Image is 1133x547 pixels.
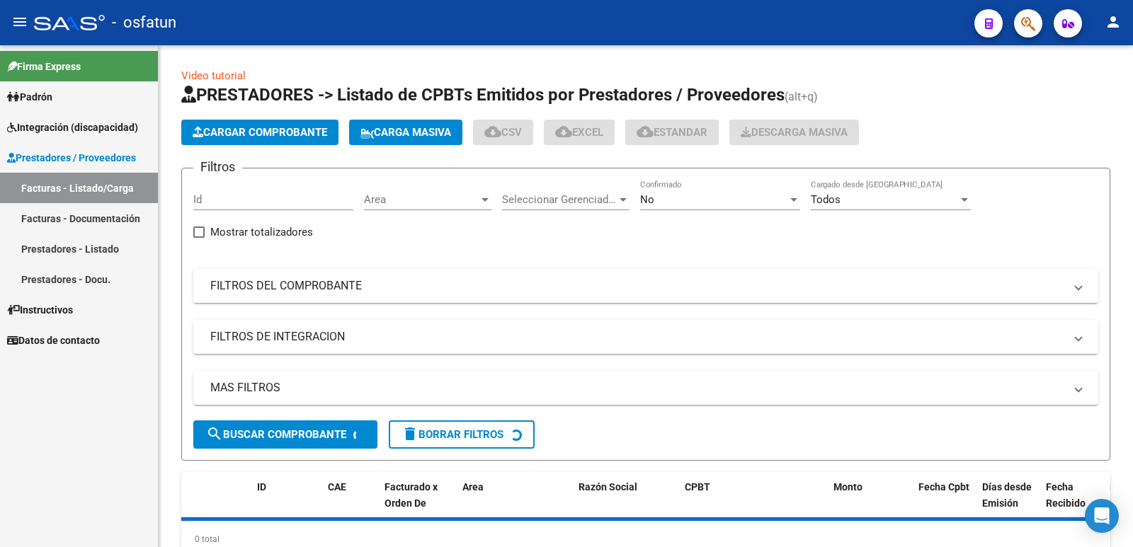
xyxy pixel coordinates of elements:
[640,193,654,206] span: No
[210,329,1064,345] mat-panel-title: FILTROS DE INTEGRACION
[181,69,246,82] a: Video tutorial
[193,420,377,449] button: Buscar Comprobante
[1046,481,1086,509] span: Fecha Recibido
[181,85,785,105] span: PRESTADORES -> Listado de CPBTs Emitidos por Prestadores / Proveedores
[811,193,841,206] span: Todos
[833,481,862,493] span: Monto
[918,481,969,493] span: Fecha Cpbt
[579,481,637,493] span: Razón Social
[349,120,462,145] button: Carga Masiva
[457,472,552,534] datatable-header-cell: Area
[828,472,913,534] datatable-header-cell: Monto
[637,126,707,139] span: Estandar
[1085,499,1119,533] div: Open Intercom Messenger
[555,123,572,140] mat-icon: cloud_download
[7,150,136,166] span: Prestadores / Proveedores
[251,472,322,534] datatable-header-cell: ID
[1105,13,1122,30] mat-icon: person
[473,120,533,145] button: CSV
[7,89,52,105] span: Padrón
[977,472,1040,534] datatable-header-cell: Días desde Emisión
[193,126,327,139] span: Cargar Comprobante
[210,380,1064,396] mat-panel-title: MAS FILTROS
[502,193,617,206] span: Seleccionar Gerenciador
[7,59,81,74] span: Firma Express
[7,120,138,135] span: Integración (discapacidad)
[637,123,654,140] mat-icon: cloud_download
[364,193,479,206] span: Area
[7,333,100,348] span: Datos de contacto
[913,472,977,534] datatable-header-cell: Fecha Cpbt
[7,302,73,318] span: Instructivos
[210,278,1064,294] mat-panel-title: FILTROS DEL COMPROBANTE
[206,425,223,442] mat-icon: search
[193,269,1098,303] mat-expansion-panel-header: FILTROS DEL COMPROBANTE
[484,123,501,140] mat-icon: cloud_download
[206,428,346,441] span: Buscar Comprobante
[741,126,848,139] span: Descarga Masiva
[573,472,679,534] datatable-header-cell: Razón Social
[1040,472,1104,534] datatable-header-cell: Fecha Recibido
[379,472,457,534] datatable-header-cell: Facturado x Orden De
[193,371,1098,405] mat-expansion-panel-header: MAS FILTROS
[385,481,438,509] span: Facturado x Orden De
[484,126,522,139] span: CSV
[729,120,859,145] app-download-masive: Descarga masiva de comprobantes (adjuntos)
[544,120,615,145] button: EXCEL
[555,126,603,139] span: EXCEL
[11,13,28,30] mat-icon: menu
[982,481,1032,509] span: Días desde Emisión
[328,481,346,493] span: CAE
[360,126,451,139] span: Carga Masiva
[389,420,535,449] button: Borrar Filtros
[193,320,1098,354] mat-expansion-panel-header: FILTROS DE INTEGRACION
[181,120,338,145] button: Cargar Comprobante
[210,224,313,241] span: Mostrar totalizadores
[462,481,484,493] span: Area
[685,481,710,493] span: CPBT
[112,7,176,38] span: - osfatun
[785,90,818,103] span: (alt+q)
[402,425,419,442] mat-icon: delete
[257,481,266,493] span: ID
[322,472,379,534] datatable-header-cell: CAE
[729,120,859,145] button: Descarga Masiva
[625,120,719,145] button: Estandar
[402,428,503,441] span: Borrar Filtros
[679,472,828,534] datatable-header-cell: CPBT
[193,157,242,177] h3: Filtros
